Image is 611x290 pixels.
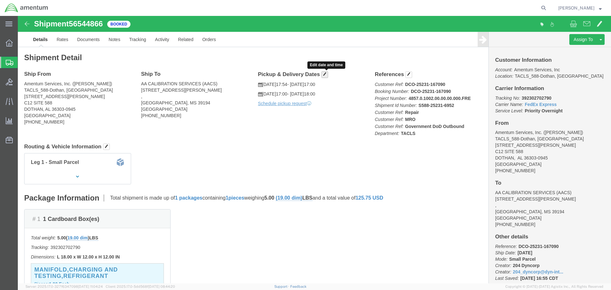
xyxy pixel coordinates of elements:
[106,285,175,288] span: Client: 2025.17.0-5dd568f
[148,285,175,288] span: [DATE] 08:44:20
[78,285,103,288] span: [DATE] 11:04:24
[18,16,611,283] iframe: FS Legacy Container
[290,285,306,288] a: Feedback
[558,4,594,11] span: Joel Floyd
[558,4,602,12] button: [PERSON_NAME]
[274,285,290,288] a: Support
[25,285,103,288] span: Server: 2025.17.0-327f6347098
[4,3,48,13] img: logo
[505,284,603,289] span: Copyright © [DATE]-[DATE] Agistix Inc., All Rights Reserved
